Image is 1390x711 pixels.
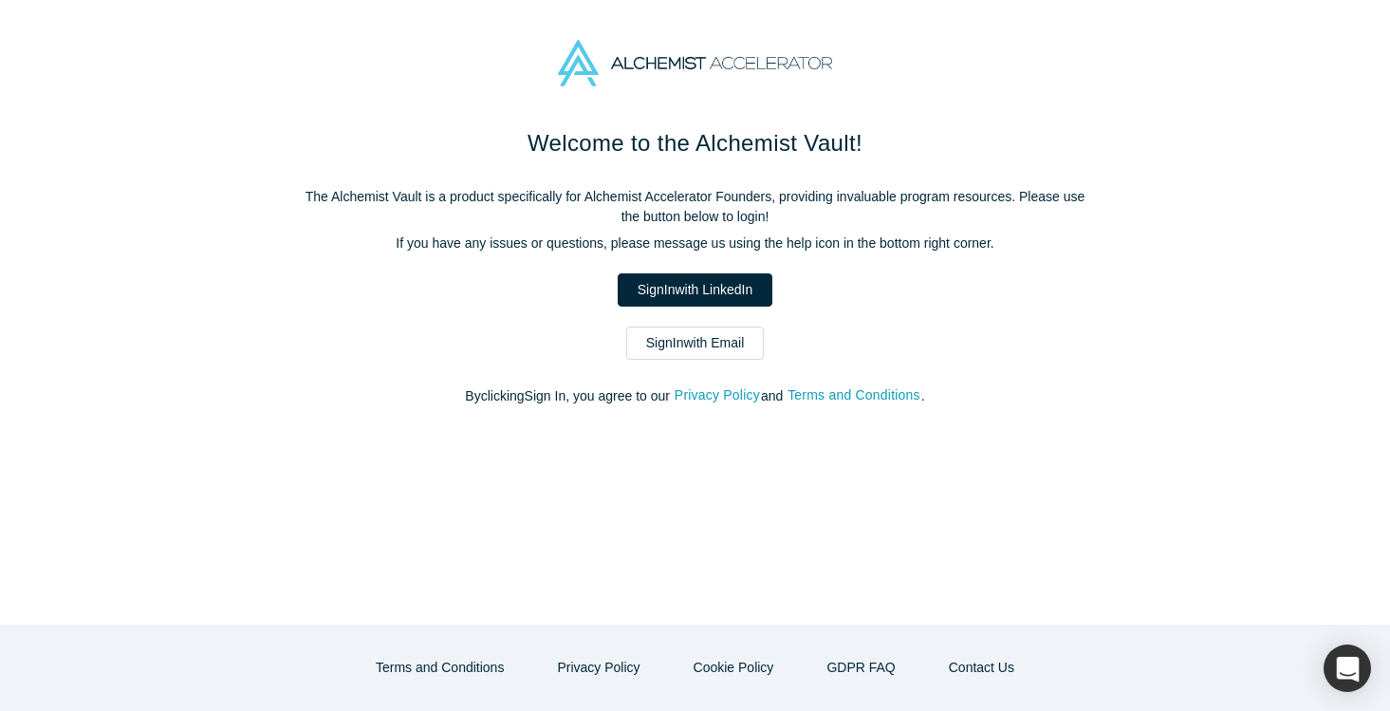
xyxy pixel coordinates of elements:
[297,386,1094,406] p: By clicking Sign In , you agree to our and .
[297,126,1094,160] h1: Welcome to the Alchemist Vault!
[297,234,1094,253] p: If you have any issues or questions, please message us using the help icon in the bottom right co...
[537,651,659,684] button: Privacy Policy
[674,651,794,684] button: Cookie Policy
[558,40,831,86] img: Alchemist Accelerator Logo
[356,651,524,684] button: Terms and Conditions
[674,384,761,406] button: Privacy Policy
[626,327,765,360] a: SignInwith Email
[297,187,1094,227] p: The Alchemist Vault is a product specifically for Alchemist Accelerator Founders, providing inval...
[806,651,915,684] a: GDPR FAQ
[787,384,921,406] button: Terms and Conditions
[929,651,1034,684] a: Contact Us
[618,273,772,307] a: SignInwith LinkedIn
